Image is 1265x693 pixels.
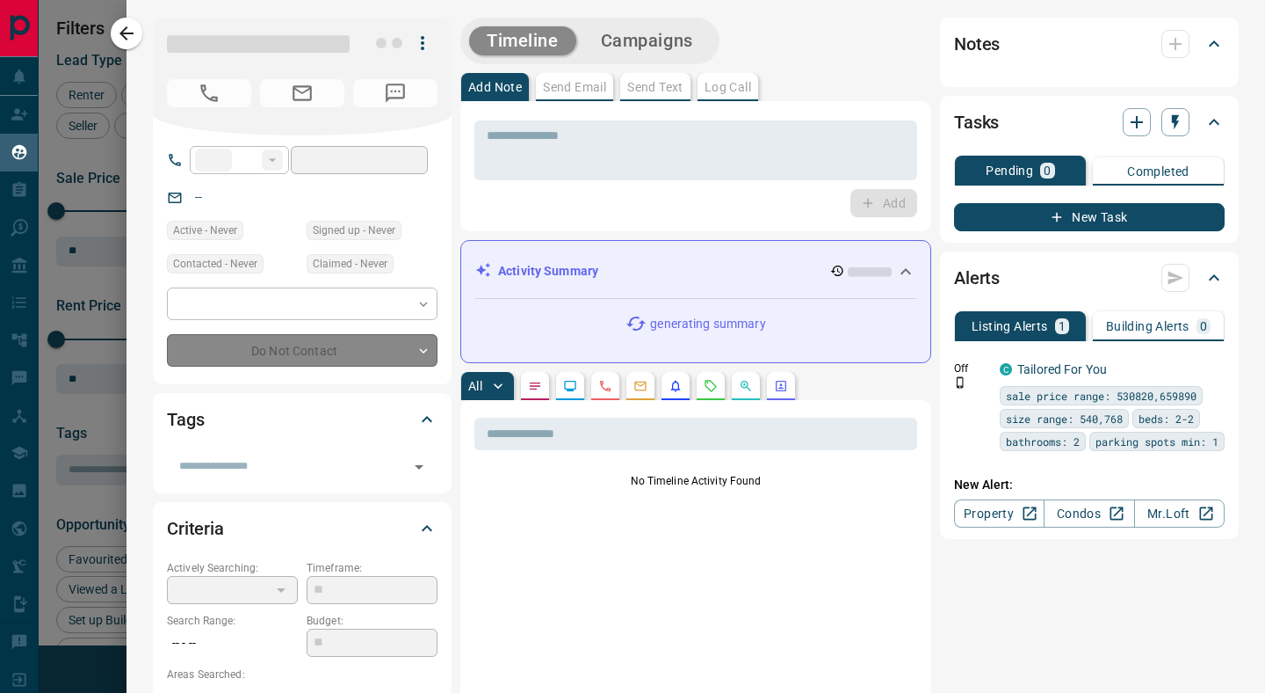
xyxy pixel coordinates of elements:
[1006,387,1196,405] span: sale price range: 530820,659890
[669,379,683,393] svg: Listing Alerts
[1044,500,1134,528] a: Condos
[407,455,431,479] button: Open
[954,108,999,136] h2: Tasks
[167,79,251,107] span: No Number
[1127,165,1189,178] p: Completed
[986,164,1033,177] p: Pending
[954,500,1045,528] a: Property
[1200,320,1207,332] p: 0
[167,613,298,629] p: Search Range:
[313,255,387,273] span: Claimed - Never
[307,613,437,629] p: Budget:
[167,560,298,576] p: Actively Searching:
[972,320,1048,332] p: Listing Alerts
[1138,410,1194,427] span: beds: 2-2
[563,379,577,393] svg: Lead Browsing Activity
[650,315,765,333] p: generating summary
[1000,363,1012,376] div: condos.ca
[1134,500,1225,528] a: Mr.Loft
[167,629,298,658] p: -- - --
[167,405,204,434] h2: Tags
[167,507,437,550] div: Criteria
[954,264,1000,292] h2: Alerts
[307,560,437,576] p: Timeframe:
[474,473,917,489] p: No Timeline Activity Found
[774,379,788,393] svg: Agent Actions
[954,23,1225,65] div: Notes
[260,79,344,107] span: No Email
[1044,164,1051,177] p: 0
[583,26,711,55] button: Campaigns
[1106,320,1189,332] p: Building Alerts
[468,380,482,392] p: All
[468,81,522,93] p: Add Note
[954,30,1000,58] h2: Notes
[1006,433,1080,450] span: bathrooms: 2
[173,222,237,239] span: Active - Never
[1006,410,1123,427] span: size range: 540,768
[598,379,612,393] svg: Calls
[173,255,257,273] span: Contacted - Never
[954,203,1225,231] button: New Task
[475,255,916,288] div: Activity Summary
[1059,320,1066,332] p: 1
[633,379,647,393] svg: Emails
[195,190,202,204] a: --
[498,262,598,281] p: Activity Summary
[954,257,1225,299] div: Alerts
[353,79,437,107] span: No Number
[954,101,1225,143] div: Tasks
[1095,433,1218,450] span: parking spots min: 1
[167,398,437,441] div: Tags
[528,379,542,393] svg: Notes
[313,222,395,239] span: Signed up - Never
[739,379,753,393] svg: Opportunities
[1017,362,1107,376] a: Tailored For You
[469,26,576,55] button: Timeline
[954,361,989,376] p: Off
[167,514,224,543] h2: Criteria
[167,334,437,367] div: Do Not Contact
[954,476,1225,494] p: New Alert:
[167,667,437,682] p: Areas Searched:
[954,376,966,389] svg: Push Notification Only
[704,379,718,393] svg: Requests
